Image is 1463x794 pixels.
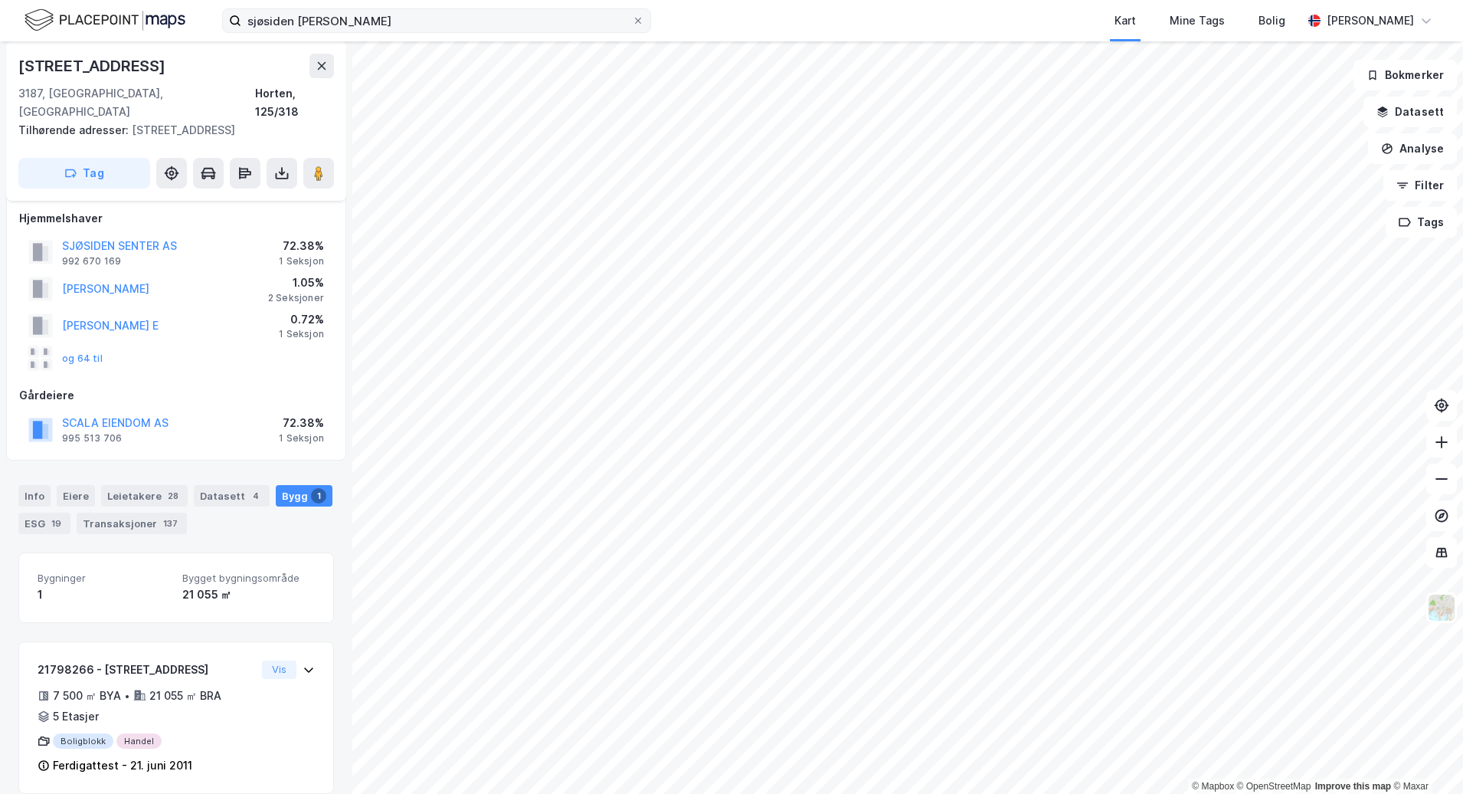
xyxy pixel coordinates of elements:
[18,54,169,78] div: [STREET_ADDRESS]
[1386,207,1457,238] button: Tags
[1192,781,1234,792] a: Mapbox
[19,386,333,405] div: Gårdeiere
[53,707,99,726] div: 5 Etasjer
[57,485,95,507] div: Eiere
[124,690,130,702] div: •
[160,516,181,531] div: 137
[149,687,221,705] div: 21 055 ㎡ BRA
[276,485,332,507] div: Bygg
[48,516,64,531] div: 19
[1315,781,1391,792] a: Improve this map
[18,513,70,534] div: ESG
[1170,11,1225,30] div: Mine Tags
[262,661,296,679] button: Vis
[101,485,188,507] div: Leietakere
[1427,593,1456,622] img: Z
[182,586,315,604] div: 21 055 ㎡
[77,513,187,534] div: Transaksjoner
[182,572,315,585] span: Bygget bygningsområde
[1114,11,1136,30] div: Kart
[1237,781,1311,792] a: OpenStreetMap
[311,488,326,504] div: 1
[1383,170,1457,201] button: Filter
[279,432,324,445] div: 1 Seksjon
[18,123,132,136] span: Tilhørende adresser:
[53,756,192,775] div: Ferdigattest - 21. juni 2011
[194,485,270,507] div: Datasett
[18,121,322,139] div: [STREET_ADDRESS]
[165,488,182,504] div: 28
[38,586,170,604] div: 1
[279,237,324,255] div: 72.38%
[1353,60,1457,90] button: Bokmerker
[18,158,150,189] button: Tag
[62,255,121,267] div: 992 670 169
[255,84,334,121] div: Horten, 125/318
[19,209,333,228] div: Hjemmelshaver
[18,84,255,121] div: 3187, [GEOGRAPHIC_DATA], [GEOGRAPHIC_DATA]
[241,9,632,32] input: Søk på adresse, matrikkel, gårdeiere, leietakere eller personer
[279,414,324,432] div: 72.38%
[279,255,324,267] div: 1 Seksjon
[279,310,324,329] div: 0.72%
[18,485,51,507] div: Info
[248,488,263,504] div: 4
[1258,11,1285,30] div: Bolig
[1368,133,1457,164] button: Analyse
[53,687,121,705] div: 7 500 ㎡ BYA
[25,7,185,34] img: logo.f888ab2527a4732fd821a326f86c7f29.svg
[268,274,324,292] div: 1.05%
[1363,97,1457,127] button: Datasett
[279,328,324,340] div: 1 Seksjon
[38,661,256,679] div: 21798266 - [STREET_ADDRESS]
[38,572,170,585] span: Bygninger
[1386,720,1463,794] iframe: Chat Widget
[62,432,122,445] div: 995 513 706
[268,292,324,304] div: 2 Seksjoner
[1327,11,1414,30] div: [PERSON_NAME]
